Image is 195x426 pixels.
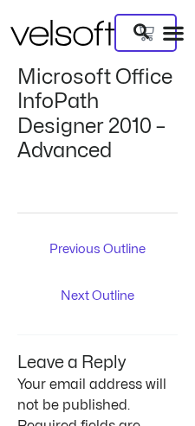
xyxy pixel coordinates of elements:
[17,213,178,314] nav: Post navigation
[22,283,174,312] a: Next Outline
[17,378,166,412] span: Your email address will not be published.
[17,335,178,374] h3: Leave a Reply
[17,66,178,164] h1: Microsoft Office InfoPath Designer 2010 – Advanced
[22,236,174,265] a: Previous Outline
[10,20,114,46] img: Velsoft Training Materials
[162,22,185,44] div: Menu Toggle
